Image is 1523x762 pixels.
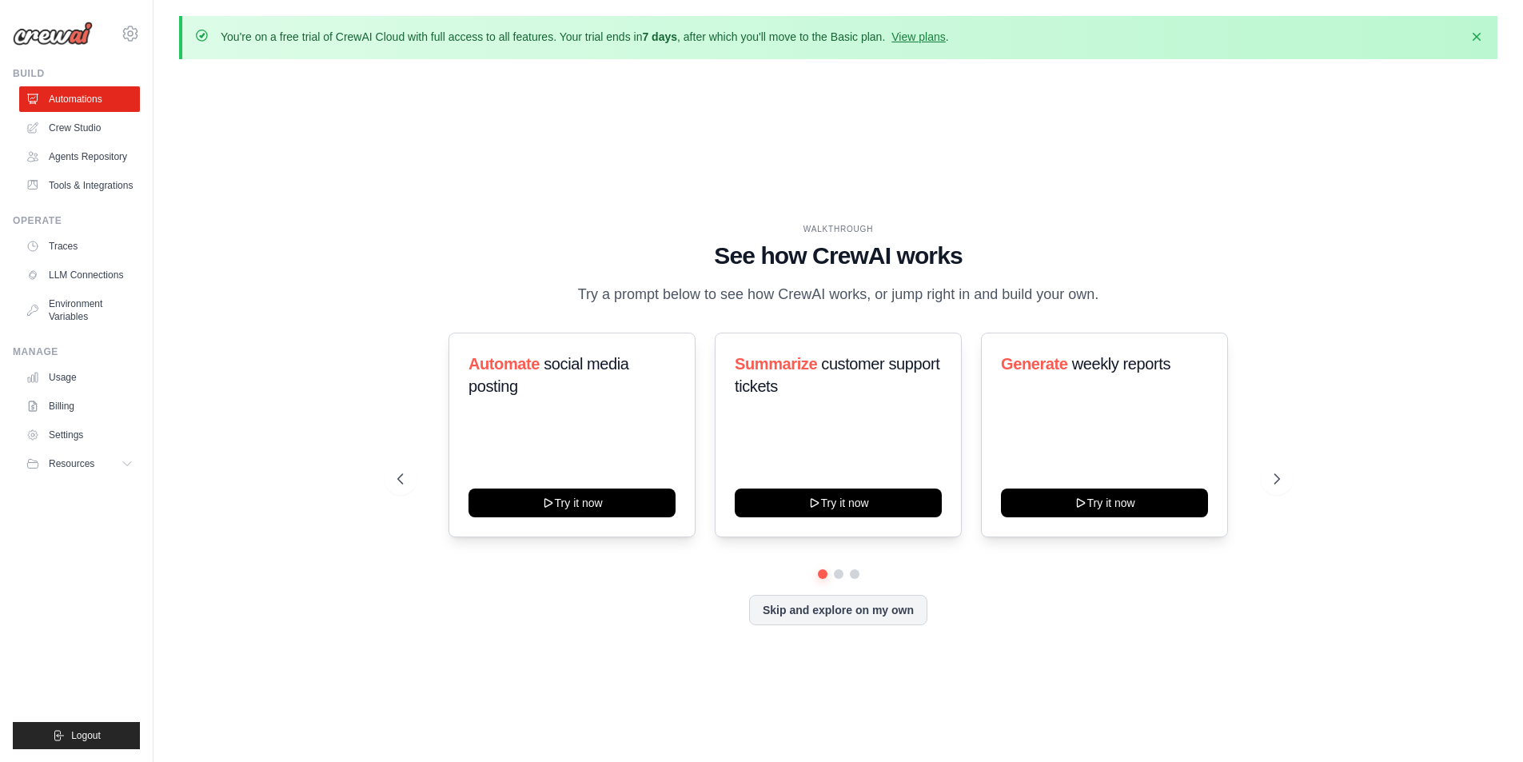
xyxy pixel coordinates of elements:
[19,144,140,170] a: Agents Repository
[735,489,942,517] button: Try it now
[19,233,140,259] a: Traces
[19,291,140,329] a: Environment Variables
[13,67,140,80] div: Build
[1001,489,1208,517] button: Try it now
[71,729,101,742] span: Logout
[13,722,140,749] button: Logout
[642,30,677,43] strong: 7 days
[397,223,1280,235] div: WALKTHROUGH
[468,355,629,395] span: social media posting
[1072,355,1170,373] span: weekly reports
[19,115,140,141] a: Crew Studio
[19,365,140,390] a: Usage
[13,345,140,358] div: Manage
[49,457,94,470] span: Resources
[19,262,140,288] a: LLM Connections
[19,86,140,112] a: Automations
[891,30,945,43] a: View plans
[749,595,927,625] button: Skip and explore on my own
[13,22,93,46] img: Logo
[397,241,1280,270] h1: See how CrewAI works
[735,355,939,395] span: customer support tickets
[735,355,817,373] span: Summarize
[13,214,140,227] div: Operate
[19,422,140,448] a: Settings
[19,393,140,419] a: Billing
[221,29,949,45] p: You're on a free trial of CrewAI Cloud with full access to all features. Your trial ends in , aft...
[1001,355,1068,373] span: Generate
[19,173,140,198] a: Tools & Integrations
[570,283,1107,306] p: Try a prompt below to see how CrewAI works, or jump right in and build your own.
[468,489,676,517] button: Try it now
[19,451,140,477] button: Resources
[468,355,540,373] span: Automate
